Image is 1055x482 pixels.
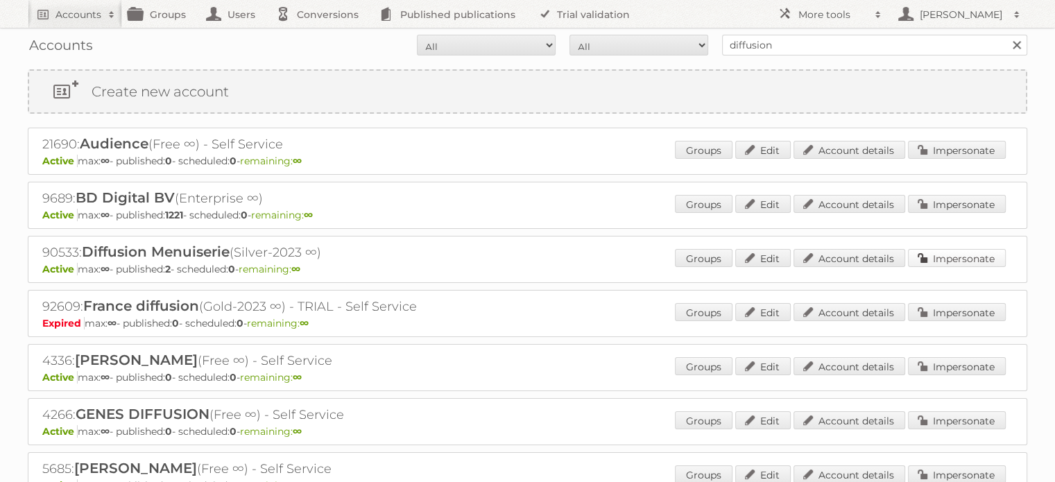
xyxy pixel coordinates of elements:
[675,141,732,159] a: Groups
[675,357,732,375] a: Groups
[241,209,248,221] strong: 0
[228,263,235,275] strong: 0
[42,243,528,261] h2: 90533: (Silver-2023 ∞)
[794,249,905,267] a: Account details
[165,155,172,167] strong: 0
[42,406,528,424] h2: 4266: (Free ∞) - Self Service
[908,195,1006,213] a: Impersonate
[794,357,905,375] a: Account details
[230,425,237,438] strong: 0
[165,209,183,221] strong: 1221
[251,209,313,221] span: remaining:
[908,411,1006,429] a: Impersonate
[908,141,1006,159] a: Impersonate
[29,71,1026,112] a: Create new account
[165,371,172,384] strong: 0
[230,371,237,384] strong: 0
[735,303,791,321] a: Edit
[42,189,528,207] h2: 9689: (Enterprise ∞)
[80,135,148,152] span: Audience
[675,303,732,321] a: Groups
[794,141,905,159] a: Account details
[42,371,78,384] span: Active
[247,317,309,329] span: remaining:
[675,249,732,267] a: Groups
[42,209,78,221] span: Active
[735,249,791,267] a: Edit
[55,8,101,21] h2: Accounts
[237,317,243,329] strong: 0
[165,263,171,275] strong: 2
[735,411,791,429] a: Edit
[735,195,791,213] a: Edit
[908,303,1006,321] a: Impersonate
[42,352,528,370] h2: 4336: (Free ∞) - Self Service
[76,406,209,422] span: GENES DIFFUSION
[101,371,110,384] strong: ∞
[42,263,1013,275] p: max: - published: - scheduled: -
[108,317,117,329] strong: ∞
[42,209,1013,221] p: max: - published: - scheduled: -
[75,352,198,368] span: [PERSON_NAME]
[42,425,1013,438] p: max: - published: - scheduled: -
[101,263,110,275] strong: ∞
[293,155,302,167] strong: ∞
[735,141,791,159] a: Edit
[42,155,1013,167] p: max: - published: - scheduled: -
[293,425,302,438] strong: ∞
[42,263,78,275] span: Active
[735,357,791,375] a: Edit
[76,189,175,206] span: BD Digital BV
[293,371,302,384] strong: ∞
[240,425,302,438] span: remaining:
[794,303,905,321] a: Account details
[230,155,237,167] strong: 0
[42,460,528,478] h2: 5685: (Free ∞) - Self Service
[304,209,313,221] strong: ∞
[101,425,110,438] strong: ∞
[675,411,732,429] a: Groups
[794,411,905,429] a: Account details
[916,8,1006,21] h2: [PERSON_NAME]
[74,460,197,476] span: [PERSON_NAME]
[42,371,1013,384] p: max: - published: - scheduled: -
[908,249,1006,267] a: Impersonate
[240,155,302,167] span: remaining:
[172,317,179,329] strong: 0
[675,195,732,213] a: Groups
[42,317,85,329] span: Expired
[42,317,1013,329] p: max: - published: - scheduled: -
[42,298,528,316] h2: 92609: (Gold-2023 ∞) - TRIAL - Self Service
[798,8,868,21] h2: More tools
[82,243,230,260] span: Diffusion Menuiserie
[42,155,78,167] span: Active
[300,317,309,329] strong: ∞
[908,357,1006,375] a: Impersonate
[794,195,905,213] a: Account details
[83,298,199,314] span: France diffusion
[42,135,528,153] h2: 21690: (Free ∞) - Self Service
[42,425,78,438] span: Active
[165,425,172,438] strong: 0
[239,263,300,275] span: remaining:
[101,155,110,167] strong: ∞
[291,263,300,275] strong: ∞
[101,209,110,221] strong: ∞
[240,371,302,384] span: remaining:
